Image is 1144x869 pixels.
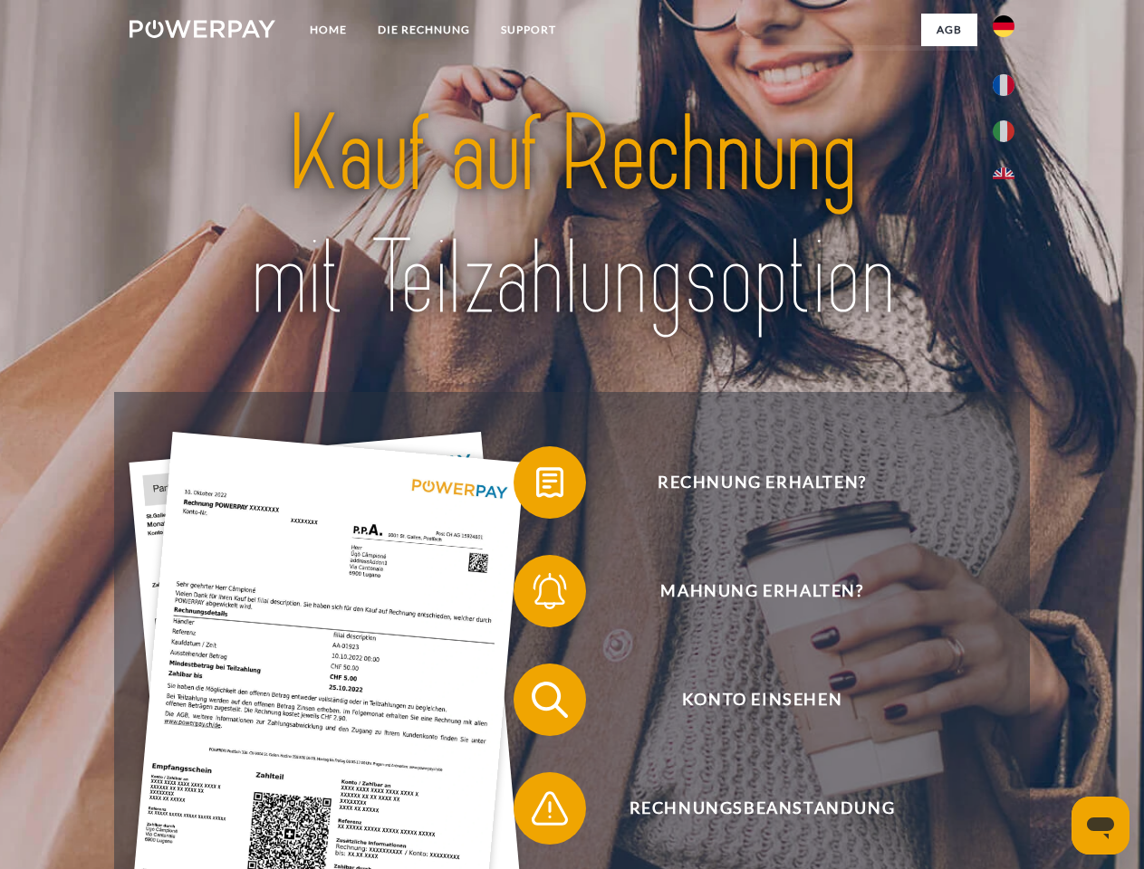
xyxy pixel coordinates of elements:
[993,120,1014,142] img: it
[514,555,985,627] button: Mahnung erhalten?
[734,45,977,78] a: AGB (Kauf auf Rechnung)
[294,14,362,46] a: Home
[540,446,984,519] span: Rechnung erhalten?
[527,460,572,505] img: qb_bill.svg
[514,446,985,519] button: Rechnung erhalten?
[130,20,275,38] img: logo-powerpay-white.svg
[527,786,572,831] img: qb_warning.svg
[1072,797,1130,855] iframe: Schaltfläche zum Öffnen des Messaging-Fensters
[485,14,572,46] a: SUPPORT
[514,772,985,845] button: Rechnungsbeanstandung
[527,677,572,722] img: qb_search.svg
[993,74,1014,96] img: fr
[362,14,485,46] a: DIE RECHNUNG
[540,664,984,736] span: Konto einsehen
[993,15,1014,37] img: de
[514,664,985,736] button: Konto einsehen
[540,772,984,845] span: Rechnungsbeanstandung
[173,87,971,347] img: title-powerpay_de.svg
[540,555,984,627] span: Mahnung erhalten?
[993,167,1014,189] img: en
[921,14,977,46] a: agb
[527,568,572,614] img: qb_bell.svg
